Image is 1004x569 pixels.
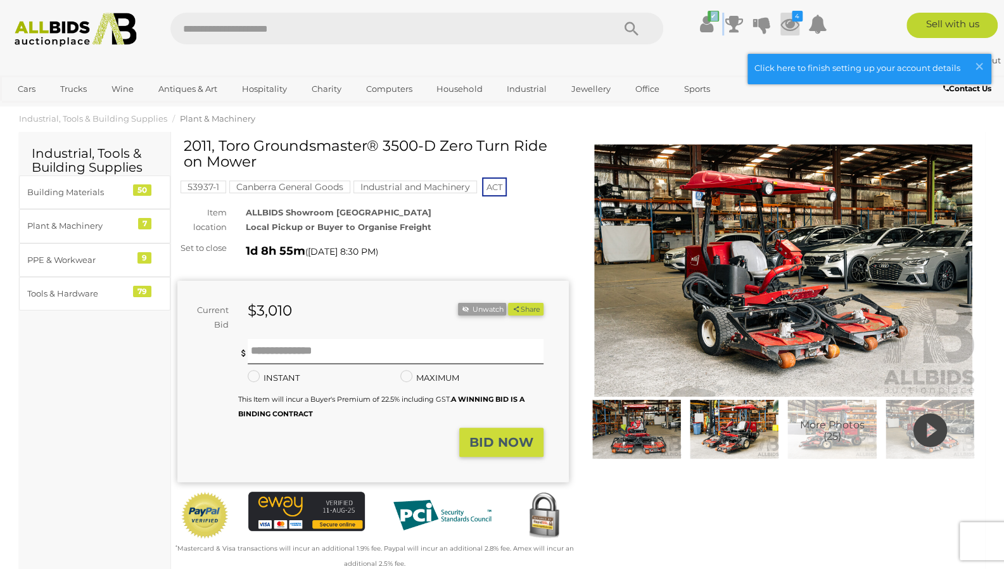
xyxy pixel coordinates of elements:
[786,400,877,459] a: More Photos(25)
[469,435,533,450] strong: BID NOW
[19,113,167,124] a: Industrial, Tools & Building Supplies
[482,177,507,196] span: ACT
[246,244,305,258] strong: 1d 8h 55m
[305,246,378,257] span: ( )
[248,492,365,530] img: eWAY Payment Gateway
[676,79,718,99] a: Sports
[229,182,350,192] a: Canberra General Goods
[103,79,142,99] a: Wine
[229,181,350,193] mark: Canberra General Goods
[357,79,420,99] a: Computers
[428,79,490,99] a: Household
[180,113,255,124] a: Plant & Machinery
[799,419,864,442] span: More Photos (25)
[10,79,44,99] a: Cars
[884,400,975,459] img: 53937-1a.jpg
[943,84,991,93] b: Contact Us
[238,395,524,418] small: This Item will incur a Buyer's Premium of 22.5% including GST.
[181,181,226,193] mark: 53937-1
[137,252,151,264] div: 9
[175,544,574,567] small: Mastercard & Visa transactions will incur an additional 1.9% fee. Paypal will incur an additional...
[32,146,158,174] h2: Industrial, Tools & Building Supplies
[600,13,663,44] button: Search
[184,138,566,170] h1: 2011, Toro Groundsmaster® 3500-D Zero Turn Ride on Mower
[689,400,780,459] img: 2011, Toro Groundsmaster® 3500-D Zero Turn Ride on Mower
[697,13,716,35] a: ✔
[353,182,477,192] a: Industrial and Machinery
[353,181,477,193] mark: Industrial and Machinery
[19,176,170,209] a: Building Materials 50
[591,400,682,459] img: 2011, Toro Groundsmaster® 3500-D Zero Turn Ride on Mower
[499,79,555,99] a: Industrial
[627,79,668,99] a: Office
[792,11,803,22] i: 4
[181,182,226,192] a: 53937-1
[19,243,170,277] a: PPE & Workwear 9
[906,13,997,38] a: Sell with us
[10,100,116,121] a: [GEOGRAPHIC_DATA]
[133,184,151,196] div: 50
[19,277,170,310] a: Tools & Hardware 79
[19,209,170,243] a: Plant & Machinery 7
[303,79,350,99] a: Charity
[168,205,236,235] div: Item location
[458,303,506,316] li: Unwatch this item
[234,79,295,99] a: Hospitality
[150,79,226,99] a: Antiques & Art
[168,241,236,255] div: Set to close
[708,11,719,22] i: ✔
[27,286,132,301] div: Tools & Hardware
[563,79,619,99] a: Jewellery
[177,303,238,333] div: Current Bid
[52,79,95,99] a: Trucks
[248,302,292,319] strong: $3,010
[780,13,799,35] a: 4
[786,400,877,459] img: 2011, Toro Groundsmaster® 3500-D Zero Turn Ride on Mower
[246,222,431,232] strong: Local Pickup or Buyer to Organise Freight
[27,253,132,267] div: PPE & Workwear
[459,428,543,457] button: BID NOW
[458,303,506,316] button: Unwatch
[588,144,979,397] img: 2011, Toro Groundsmaster® 3500-D Zero Turn Ride on Mower
[27,185,132,200] div: Building Materials
[308,246,376,257] span: [DATE] 8:30 PM
[27,219,132,233] div: Plant & Machinery
[246,207,431,217] strong: ALLBIDS Showroom [GEOGRAPHIC_DATA]
[974,54,985,79] span: ×
[248,371,300,385] label: INSTANT
[138,218,151,229] div: 7
[384,492,500,539] img: PCI DSS compliant
[508,303,543,316] button: Share
[400,371,459,385] label: MAXIMUM
[519,492,568,540] img: Secured by Rapid SSL
[943,82,994,96] a: Contact Us
[181,492,229,539] img: Official PayPal Seal
[133,286,151,297] div: 79
[8,13,144,47] img: Allbids.com.au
